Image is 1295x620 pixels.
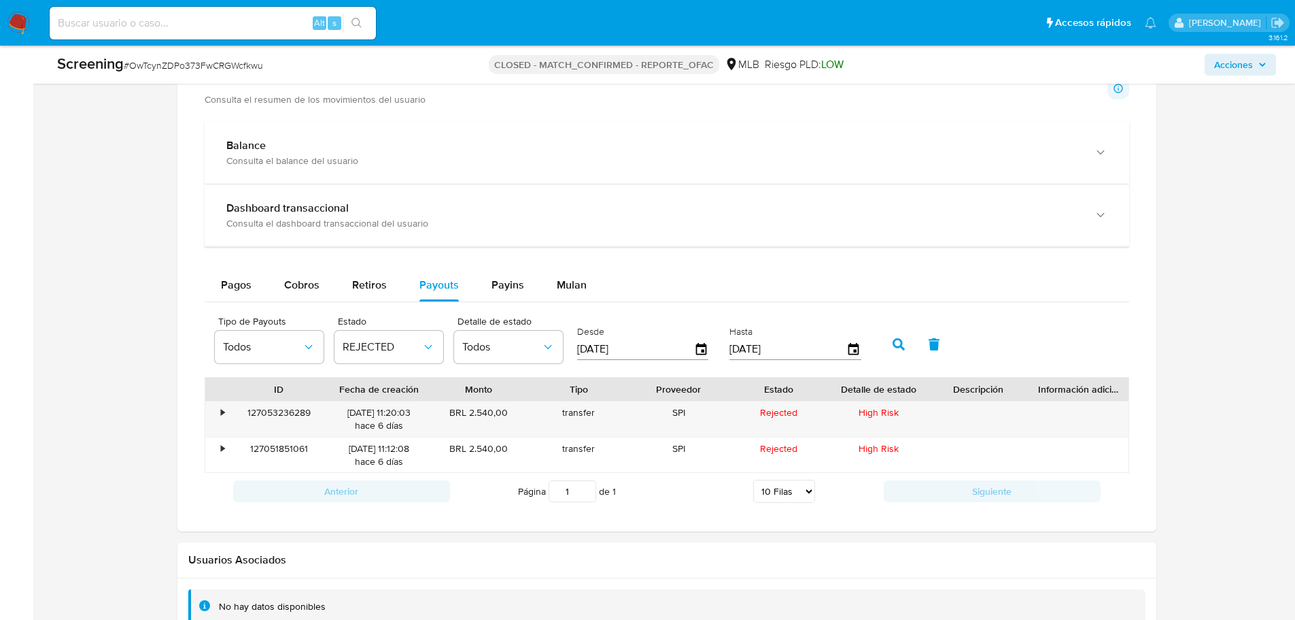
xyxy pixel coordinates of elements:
span: Accesos rápidos [1055,16,1131,30]
span: 3.161.2 [1268,32,1288,43]
a: Notificaciones [1145,17,1156,29]
span: LOW [821,56,844,72]
a: Salir [1271,16,1285,30]
input: Buscar usuario o caso... [50,14,376,32]
span: Alt [314,16,325,29]
button: search-icon [343,14,370,33]
h2: Usuarios Asociados [188,553,1145,567]
p: nicolas.tyrkiel@mercadolibre.com [1189,16,1266,29]
span: # OwTcynZDPo373FwCRGWcfkwu [124,59,263,72]
span: Riesgo PLD: [765,57,844,72]
span: s [332,16,336,29]
b: Screening [57,52,124,74]
p: CLOSED - MATCH_CONFIRMED - REPORTE_OFAC [489,55,719,74]
div: MLB [725,57,759,72]
span: Acciones [1214,54,1253,76]
button: Acciones [1205,54,1276,76]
